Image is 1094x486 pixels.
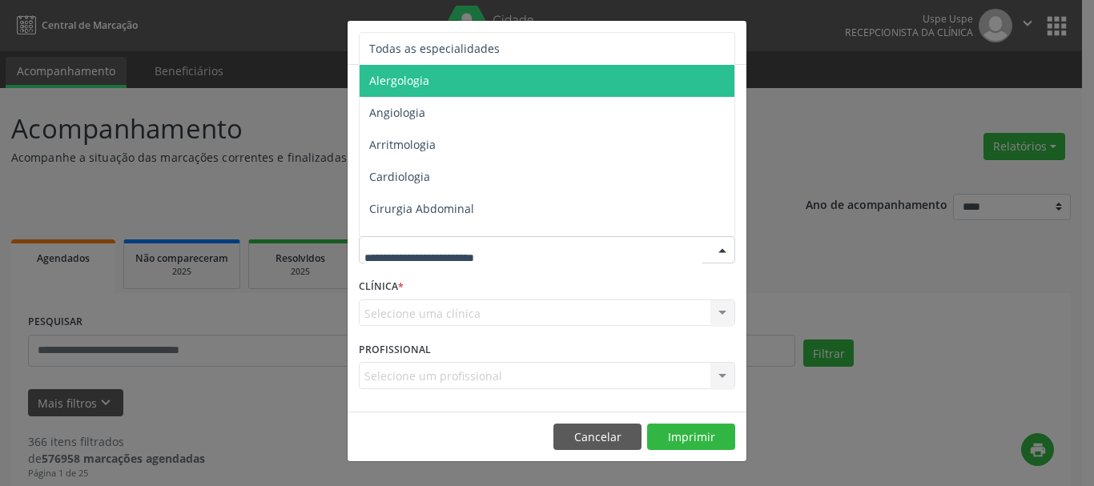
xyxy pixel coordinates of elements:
[369,105,425,120] span: Angiologia
[369,201,474,216] span: Cirurgia Abdominal
[714,21,746,60] button: Close
[369,73,429,88] span: Alergologia
[369,233,468,248] span: Cirurgia Bariatrica
[369,137,436,152] span: Arritmologia
[369,41,500,56] span: Todas as especialidades
[647,424,735,451] button: Imprimir
[359,275,404,299] label: CLÍNICA
[359,337,431,362] label: PROFISSIONAL
[359,32,542,53] h5: Relatório de agendamentos
[369,169,430,184] span: Cardiologia
[553,424,642,451] button: Cancelar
